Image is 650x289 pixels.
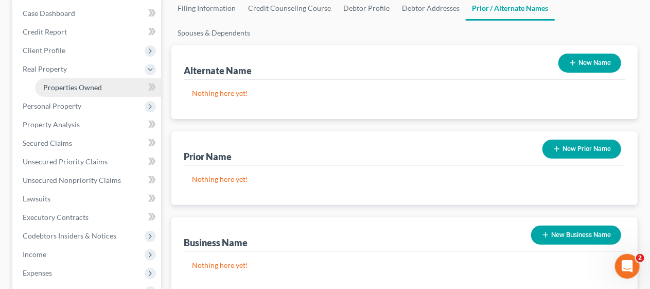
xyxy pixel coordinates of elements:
span: Executory Contracts [23,213,89,222]
span: Credit Report [23,27,67,36]
a: Spouses & Dependents [171,21,256,45]
span: Secured Claims [23,139,72,147]
span: Case Dashboard [23,9,75,18]
span: Property Analysis [23,120,80,129]
p: Nothing here yet! [192,174,617,184]
p: Nothing here yet! [192,260,617,270]
p: Nothing here yet! [192,88,617,98]
a: Unsecured Priority Claims [14,152,161,171]
button: New Name [558,54,621,73]
a: Lawsuits [14,190,161,208]
a: Credit Report [14,23,161,41]
span: Real Property [23,64,67,73]
a: Property Analysis [14,115,161,134]
span: Income [23,250,46,259]
button: New Prior Name [542,140,621,159]
div: Alternate Name [184,64,252,77]
a: Properties Owned [35,78,161,97]
span: Unsecured Priority Claims [23,157,108,166]
span: Properties Owned [43,83,102,92]
button: New Business Name [531,226,621,245]
div: Prior Name [184,150,232,163]
a: Unsecured Nonpriority Claims [14,171,161,190]
span: Unsecured Nonpriority Claims [23,176,121,184]
span: Personal Property [23,101,81,110]
span: Lawsuits [23,194,50,203]
span: 2 [636,254,644,262]
a: Executory Contracts [14,208,161,227]
div: Business Name [184,236,248,249]
a: Case Dashboard [14,4,161,23]
span: Client Profile [23,46,65,55]
span: Expenses [23,268,52,277]
iframe: Intercom live chat [615,254,640,279]
span: Codebtors Insiders & Notices [23,231,116,240]
a: Secured Claims [14,134,161,152]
